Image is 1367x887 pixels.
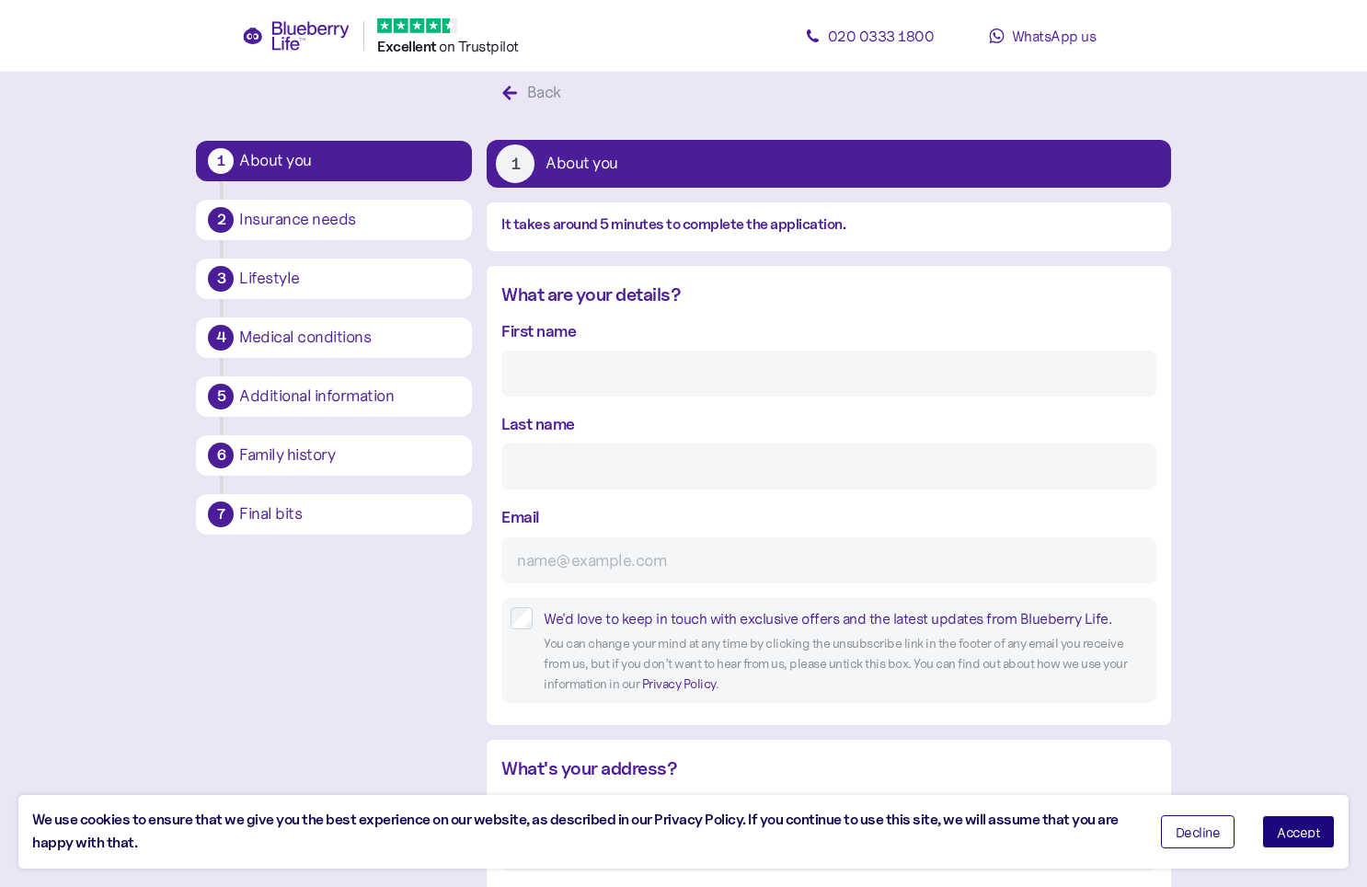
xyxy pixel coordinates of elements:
[501,213,1155,236] div: It takes around 5 minutes to complete the application.
[1161,815,1235,848] button: Decline cookies
[828,27,935,45] span: 020 0333 1800
[239,506,460,523] div: Final bits
[208,266,234,292] div: 3
[501,755,1155,783] div: What's your address?
[487,140,1170,188] button: 1About you
[196,435,472,476] button: 6Family history
[546,156,618,172] div: About you
[208,501,234,527] div: 7
[501,281,1155,309] div: What are your details?
[501,318,576,343] label: First name
[501,411,575,436] label: Last name
[544,634,1146,694] div: You can change your mind at any time by clicking the unsubscribe link in the footer of any email ...
[208,384,234,409] div: 5
[501,792,551,817] label: Search
[1012,27,1097,45] span: WhatsApp us
[642,675,716,692] a: Privacy Policy
[787,17,952,54] a: 020 0333 1800
[959,17,1125,54] a: WhatsApp us
[239,447,460,464] div: Family history
[239,153,460,169] div: About you
[196,376,472,417] button: 5Additional information
[239,271,460,287] div: Lifestyle
[239,329,460,346] div: Medical conditions
[496,144,534,183] div: 1
[196,259,472,299] button: 3Lifestyle
[196,141,472,181] button: 1About you
[32,809,1133,855] div: We use cookies to ensure that we give you the best experience on our website, as described in our...
[208,443,234,468] div: 6
[527,80,561,105] div: Back
[239,212,460,228] div: Insurance needs
[487,74,581,112] button: Back
[196,317,472,358] button: 4Medical conditions
[501,504,540,529] label: Email
[439,37,519,55] span: on Trustpilot
[1176,825,1221,838] span: Decline
[377,38,439,55] span: Excellent ️
[196,200,472,240] button: 2Insurance needs
[1277,825,1320,838] span: Accept
[239,388,460,405] div: Additional information
[501,537,1155,583] input: name@example.com
[208,148,234,174] div: 1
[208,207,234,233] div: 2
[196,494,472,535] button: 7Final bits
[208,325,234,351] div: 4
[1262,815,1335,848] button: Accept cookies
[544,607,1146,630] div: We'd love to keep in touch with exclusive offers and the latest updates from Blueberry Life.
